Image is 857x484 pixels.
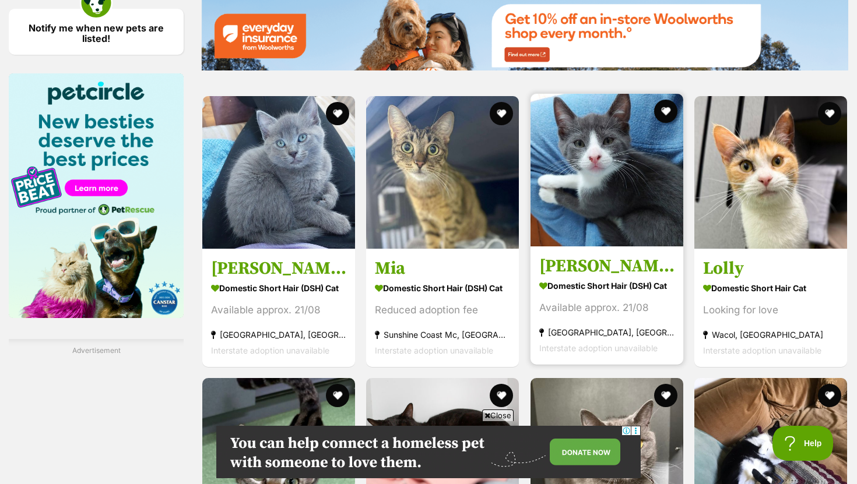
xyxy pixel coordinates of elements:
button: favourite [818,102,841,125]
button: favourite [654,100,677,123]
button: favourite [490,102,514,125]
h3: [PERSON_NAME] [539,255,675,277]
button: favourite [654,384,677,407]
div: Available approx. 21/08 [211,302,346,318]
img: Vinnie - Domestic Short Hair (DSH) Cat [531,94,683,246]
a: Privacy Notification [554,1,566,10]
img: Mia - Domestic Short Hair (DSH) Cat [366,96,519,249]
div: Looking for love [703,302,838,318]
iframe: Help Scout Beacon - Open [772,426,834,461]
img: iconc.png [553,1,564,9]
a: [PERSON_NAME] Domestic Short Hair (DSH) Cat Available approx. 21/08 [GEOGRAPHIC_DATA], [GEOGRAPHI... [202,249,355,367]
img: Pet Circle promo banner [9,73,184,318]
span: Interstate adoption unavailable [703,345,821,355]
h3: Mia [375,257,510,280]
a: Mia Domestic Short Hair (DSH) Cat Reduced adoption fee Sunshine Coast Mc, [GEOGRAPHIC_DATA] Inter... [366,249,519,367]
strong: Domestic Short Hair (DSH) Cat [375,280,510,296]
strong: Sunshine Coast Mc, [GEOGRAPHIC_DATA] [375,327,510,342]
strong: [GEOGRAPHIC_DATA], [GEOGRAPHIC_DATA] [211,327,346,342]
span: Interstate adoption unavailable [211,345,329,355]
a: Notify me when new pets are listed! [9,9,184,55]
span: Close [482,409,514,421]
button: favourite [490,384,514,407]
a: [PERSON_NAME] Domestic Short Hair (DSH) Cat Available approx. 21/08 [GEOGRAPHIC_DATA], [GEOGRAPHI... [531,246,683,365]
strong: Domestic Short Hair (DSH) Cat [211,280,346,296]
strong: [GEOGRAPHIC_DATA], [GEOGRAPHIC_DATA] [539,324,675,340]
img: consumer-privacy-logo.png [555,1,564,10]
a: Lolly Domestic Short Hair Cat Looking for love Wacol, [GEOGRAPHIC_DATA] Interstate adoption unava... [694,249,847,367]
img: Lolly - Domestic Short Hair Cat [694,96,847,249]
button: favourite [818,384,841,407]
img: consumer-privacy-logo.png [1,1,10,10]
div: Available approx. 21/08 [539,300,675,316]
button: favourite [326,384,349,407]
div: Reduced adoption fee [375,302,510,318]
h3: [PERSON_NAME] [211,257,346,280]
span: Interstate adoption unavailable [375,345,493,355]
img: Sammy - Domestic Short Hair (DSH) Cat [202,96,355,249]
strong: Domestic Short Hair (DSH) Cat [539,277,675,294]
iframe: Advertisement [216,426,641,478]
h3: Lolly [703,257,838,280]
button: favourite [326,102,349,125]
strong: Wacol, [GEOGRAPHIC_DATA] [703,327,838,342]
span: Interstate adoption unavailable [539,343,658,353]
strong: Domestic Short Hair Cat [703,280,838,296]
